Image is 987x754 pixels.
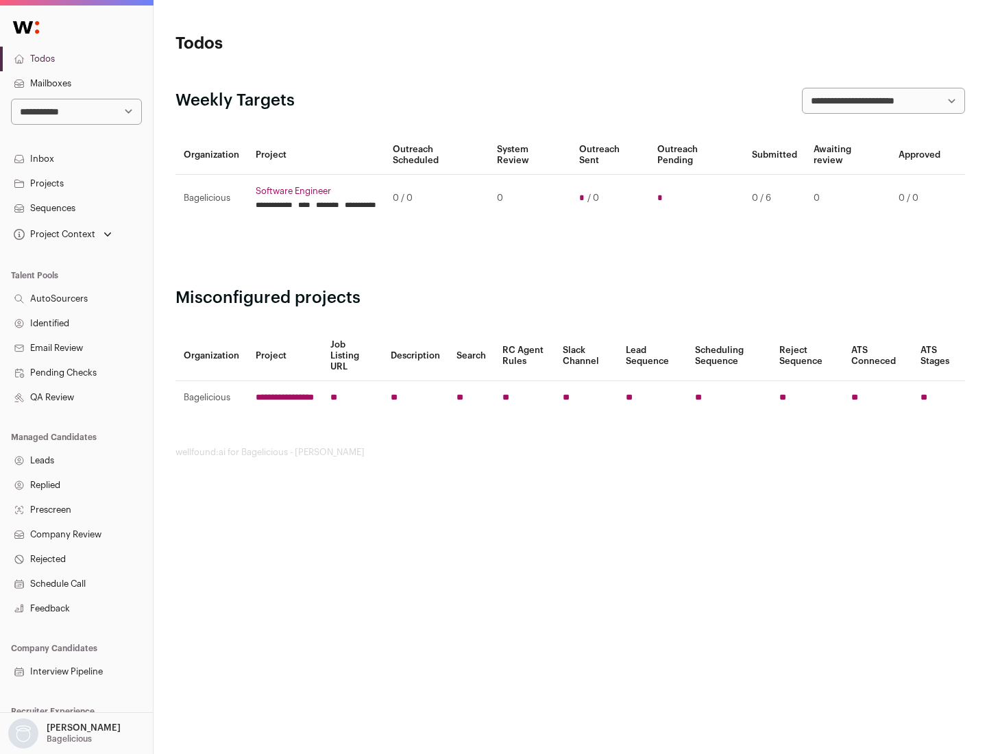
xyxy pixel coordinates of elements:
[247,136,385,175] th: Project
[555,331,618,381] th: Slack Channel
[385,136,489,175] th: Outreach Scheduled
[385,175,489,222] td: 0 / 0
[175,33,439,55] h1: Todos
[382,331,448,381] th: Description
[890,175,949,222] td: 0 / 0
[5,718,123,749] button: Open dropdown
[8,718,38,749] img: nopic.png
[448,331,494,381] th: Search
[175,331,247,381] th: Organization
[175,175,247,222] td: Bagelicious
[744,136,805,175] th: Submitted
[175,381,247,415] td: Bagelicious
[805,136,890,175] th: Awaiting review
[175,287,965,309] h2: Misconfigured projects
[587,193,599,204] span: / 0
[11,229,95,240] div: Project Context
[11,225,114,244] button: Open dropdown
[494,331,554,381] th: RC Agent Rules
[175,447,965,458] footer: wellfound:ai for Bagelicious - [PERSON_NAME]
[649,136,743,175] th: Outreach Pending
[843,331,912,381] th: ATS Conneced
[47,722,121,733] p: [PERSON_NAME]
[5,14,47,41] img: Wellfound
[618,331,687,381] th: Lead Sequence
[687,331,771,381] th: Scheduling Sequence
[256,186,376,197] a: Software Engineer
[489,136,570,175] th: System Review
[322,331,382,381] th: Job Listing URL
[744,175,805,222] td: 0 / 6
[890,136,949,175] th: Approved
[912,331,965,381] th: ATS Stages
[47,733,92,744] p: Bagelicious
[571,136,650,175] th: Outreach Sent
[805,175,890,222] td: 0
[175,136,247,175] th: Organization
[771,331,844,381] th: Reject Sequence
[247,331,322,381] th: Project
[489,175,570,222] td: 0
[175,90,295,112] h2: Weekly Targets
